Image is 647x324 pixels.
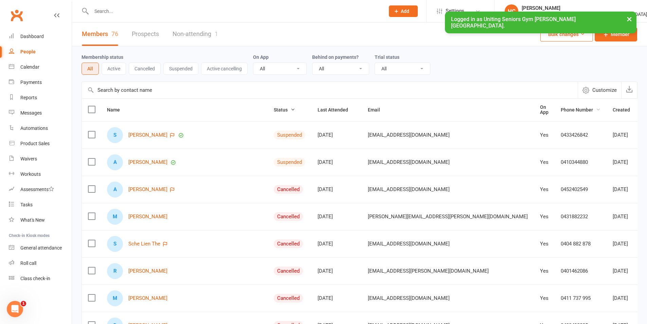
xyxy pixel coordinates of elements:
[201,63,248,75] button: Active cancelling
[318,132,356,138] div: [DATE]
[368,107,388,113] span: Email
[20,245,62,251] div: General attendance
[107,127,123,143] div: Sundaram
[613,106,637,114] button: Created
[9,151,72,167] a: Waivers
[9,212,72,228] a: What's New
[561,241,600,247] div: 0404 882 878
[446,3,464,19] span: Settings
[163,63,198,75] button: Suspended
[128,159,167,165] a: [PERSON_NAME]
[8,7,25,24] a: Clubworx
[9,59,72,75] a: Calendar
[613,159,637,165] div: [DATE]
[561,268,600,274] div: 0401462086
[9,90,72,105] a: Reports
[9,121,72,136] a: Automations
[561,107,600,113] span: Phone Number
[540,187,549,192] div: Yes
[82,63,99,75] button: All
[318,106,356,114] button: Last Attended
[9,271,72,286] a: Class kiosk mode
[613,268,637,274] div: [DATE]
[20,156,37,161] div: Waivers
[274,158,305,167] div: Suspended
[107,154,123,170] div: Amanda
[561,159,600,165] div: 0410344880
[20,80,42,85] div: Payments
[128,268,167,274] a: [PERSON_NAME]
[368,183,450,196] span: [EMAIL_ADDRESS][DOMAIN_NAME]
[540,268,549,274] div: Yes
[401,8,409,14] span: Add
[107,107,127,113] span: Name
[540,132,549,138] div: Yes
[540,214,549,220] div: Yes
[20,95,37,100] div: Reports
[9,167,72,182] a: Workouts
[318,159,356,165] div: [DATE]
[368,210,528,223] span: [PERSON_NAME][EMAIL_ADDRESS][PERSON_NAME][DOMAIN_NAME]
[375,54,399,60] label: Trial status
[128,187,167,192] a: [PERSON_NAME]
[368,237,450,250] span: [EMAIL_ADDRESS][DOMAIN_NAME]
[274,107,295,113] span: Status
[9,240,72,256] a: General attendance kiosk mode
[274,267,303,275] div: Cancelled
[368,156,450,169] span: [EMAIL_ADDRESS][DOMAIN_NAME]
[107,106,127,114] button: Name
[9,182,72,197] a: Assessments
[318,107,356,113] span: Last Attended
[82,54,123,60] label: Membership status
[613,214,637,220] div: [DATE]
[592,86,617,94] span: Customize
[102,63,126,75] button: Active
[107,236,123,252] div: Sche Lien
[613,107,637,113] span: Created
[9,44,72,59] a: People
[9,29,72,44] a: Dashboard
[368,265,489,277] span: [EMAIL_ADDRESS][PERSON_NAME][DOMAIN_NAME]
[561,132,600,138] div: 0433426842
[540,241,549,247] div: Yes
[274,131,305,139] div: Suspended
[274,106,295,114] button: Status
[20,260,36,266] div: Roll call
[9,105,72,121] a: Messages
[540,295,549,301] div: Yes
[368,129,450,141] span: [EMAIL_ADDRESS][DOMAIN_NAME]
[21,301,26,306] span: 1
[613,187,637,192] div: [DATE]
[389,5,418,17] button: Add
[318,241,356,247] div: [DATE]
[253,54,269,60] label: On App
[451,16,576,29] span: Logged in as Uniting Seniors Gym [PERSON_NAME][GEOGRAPHIC_DATA].
[20,187,54,192] div: Assessments
[20,64,39,70] div: Calendar
[318,214,356,220] div: [DATE]
[318,187,356,192] div: [DATE]
[89,6,380,16] input: Search...
[128,241,160,247] a: Sche Lien The
[274,294,303,303] div: Cancelled
[128,214,167,220] a: [PERSON_NAME]
[107,263,123,279] div: Rina
[9,197,72,212] a: Tasks
[20,171,41,177] div: Workouts
[578,82,621,98] button: Customize
[274,185,303,194] div: Cancelled
[534,99,555,121] th: On App
[368,106,388,114] button: Email
[20,49,36,54] div: People
[128,132,167,138] a: [PERSON_NAME]
[312,54,359,60] label: Behind on payments?
[561,295,600,301] div: 0411 737 995
[613,132,637,138] div: [DATE]
[128,295,167,301] a: [PERSON_NAME]
[129,63,161,75] button: Cancelled
[9,136,72,151] a: Product Sales
[613,295,637,301] div: [DATE]
[505,4,518,18] div: HC
[20,125,48,131] div: Automations
[561,187,600,192] div: 0452402549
